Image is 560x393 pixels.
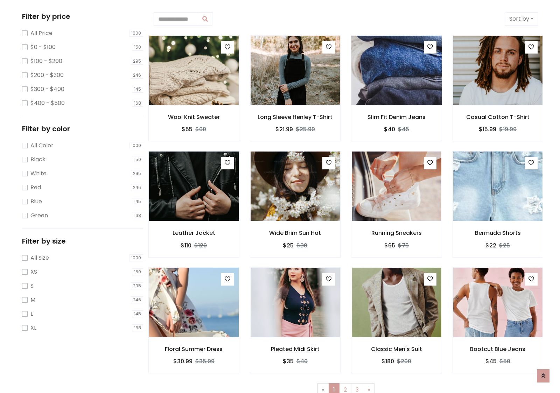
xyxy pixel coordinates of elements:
label: All Size [30,254,49,262]
span: 150 [132,156,143,163]
h6: $110 [181,242,191,249]
span: 246 [131,184,143,191]
del: $50 [499,357,510,365]
span: 168 [132,324,143,331]
label: Black [30,155,45,164]
del: $40 [296,357,308,365]
del: $120 [194,241,207,250]
h6: $25 [283,242,294,249]
span: 145 [132,198,143,205]
label: White [30,169,47,178]
label: S [30,282,34,290]
h6: $22 [485,242,496,249]
del: $60 [195,125,206,133]
h5: Filter by size [22,237,143,245]
del: $200 [397,357,411,365]
h6: Wide Brim Sun Hat [250,230,341,236]
h6: Bermuda Shorts [453,230,543,236]
del: $25 [499,241,510,250]
h5: Filter by color [22,125,143,133]
span: 145 [132,310,143,317]
h6: $15.99 [479,126,496,133]
span: 295 [131,58,143,65]
h6: Long Sleeve Henley T-Shirt [250,114,341,120]
h6: Leather Jacket [149,230,239,236]
span: 150 [132,44,143,51]
del: $35.99 [195,357,215,365]
label: $200 - $300 [30,71,64,79]
span: 168 [132,212,143,219]
button: Sort by [505,12,538,26]
span: 295 [131,170,143,177]
label: All Color [30,141,54,150]
label: $0 - $100 [30,43,56,51]
span: 246 [131,296,143,303]
label: $400 - $500 [30,99,65,107]
span: 246 [131,72,143,79]
h6: $180 [381,358,394,365]
label: $100 - $200 [30,57,62,65]
h6: $40 [384,126,395,133]
label: XS [30,268,37,276]
span: 168 [132,100,143,107]
label: XL [30,324,36,332]
del: $25.99 [296,125,315,133]
h6: $65 [384,242,395,249]
h6: $30.99 [173,358,192,365]
span: 150 [132,268,143,275]
label: Green [30,211,48,220]
label: L [30,310,33,318]
del: $19.99 [499,125,517,133]
h6: Casual Cotton T-Shirt [453,114,543,120]
h6: Bootcut Blue Jeans [453,346,543,352]
del: $75 [398,241,409,250]
h6: Slim Fit Denim Jeans [351,114,442,120]
label: M [30,296,35,304]
label: All Price [30,29,52,37]
h6: $35 [283,358,294,365]
del: $30 [296,241,307,250]
label: Red [30,183,41,192]
h6: Classic Men's Suit [351,346,442,352]
h6: Floral Summer Dress [149,346,239,352]
h5: Filter by price [22,12,143,21]
h6: $55 [182,126,192,133]
span: 145 [132,86,143,93]
span: 1000 [129,30,143,37]
del: $45 [398,125,409,133]
span: 1000 [129,142,143,149]
h6: Wool Knit Sweater [149,114,239,120]
h6: $45 [485,358,497,365]
span: 295 [131,282,143,289]
h6: $21.99 [275,126,293,133]
label: Blue [30,197,42,206]
h6: Running Sneakers [351,230,442,236]
span: 1000 [129,254,143,261]
label: $300 - $400 [30,85,64,93]
h6: Pleated Midi Skirt [250,346,341,352]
